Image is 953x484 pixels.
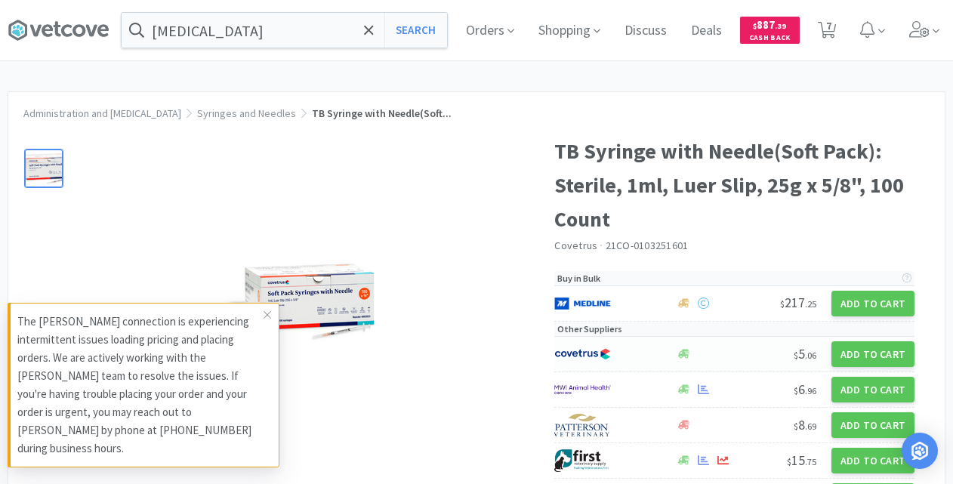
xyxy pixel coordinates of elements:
[794,385,798,396] span: $
[794,350,798,361] span: $
[831,377,914,402] button: Add to Cart
[557,271,600,285] p: Buy in Bulk
[787,456,791,467] span: $
[554,449,611,472] img: 67d67680309e4a0bb49a5ff0391dcc42_6.png
[749,34,791,44] span: Cash Back
[775,21,786,31] span: . 39
[554,343,611,365] img: 77fca1acd8b6420a9015268ca798ef17_1.png
[805,421,816,432] span: . 69
[831,412,914,438] button: Add to Cart
[902,433,938,469] div: Open Intercom Messenger
[210,256,399,346] img: c4af8e3a5e624d7a8ff894c3ec6c7b5b_804528.png
[805,298,816,310] span: . 25
[780,294,816,311] span: 217
[554,239,597,252] span: Covetrus
[554,292,611,315] img: a646391c64b94eb2892348a965bf03f3_134.png
[753,17,786,32] span: 887
[794,416,816,433] span: 8
[812,26,843,39] a: 7
[685,24,728,38] a: Deals
[805,385,816,396] span: . 96
[794,381,816,398] span: 6
[787,452,816,469] span: 15
[794,421,798,432] span: $
[794,345,816,362] span: 5
[554,414,611,436] img: f5e969b455434c6296c6d81ef179fa71_3.png
[753,21,757,31] span: $
[554,134,914,236] h1: TB Syringe with Needle(Soft Pack): Sterile, 1ml, Luer Slip, 25g x 5/8", 100 Count
[23,106,181,120] a: Administration and [MEDICAL_DATA]
[384,13,447,48] button: Search
[606,239,689,252] span: 21CO-0103251601
[197,106,296,120] a: Syringes and Needles
[780,298,785,310] span: $
[17,313,264,458] p: The [PERSON_NAME] connection is experiencing intermittent issues loading pricing and placing orde...
[122,13,447,48] input: Search by item, sku, manufacturer, ingredient, size...
[831,291,914,316] button: Add to Cart
[740,10,800,51] a: $887.39Cash Back
[831,341,914,367] button: Add to Cart
[554,378,611,401] img: f6b2451649754179b5b4e0c70c3f7cb0_2.png
[805,456,816,467] span: . 75
[312,106,452,120] span: TB Syringe with Needle(Soft...
[805,350,816,361] span: . 06
[618,24,673,38] a: Discuss
[600,239,603,252] span: ·
[831,448,914,473] button: Add to Cart
[557,322,622,336] p: Other Suppliers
